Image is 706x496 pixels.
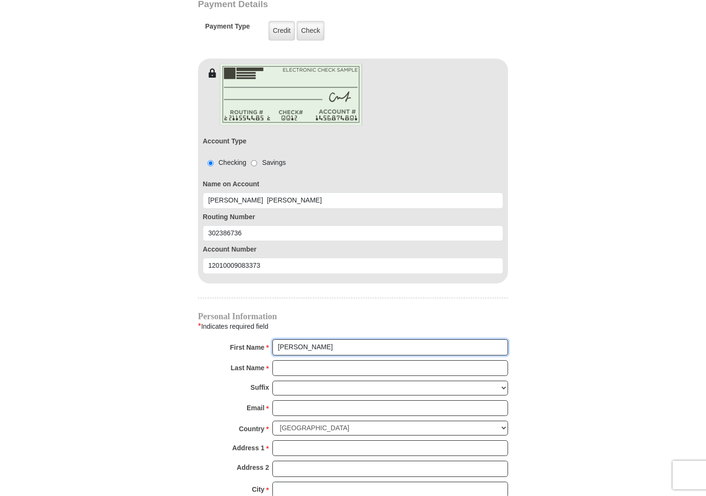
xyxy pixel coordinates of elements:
[239,422,265,435] strong: Country
[247,401,264,415] strong: Email
[237,461,269,474] strong: Address 2
[203,244,503,254] label: Account Number
[198,313,508,320] h4: Personal Information
[219,63,363,126] img: check-en.png
[203,158,286,168] div: Checking Savings
[232,441,265,455] strong: Address 1
[198,320,508,333] div: Indicates required field
[252,483,264,496] strong: City
[203,136,247,146] label: Account Type
[205,22,250,35] h5: Payment Type
[231,361,265,375] strong: Last Name
[203,179,503,189] label: Name on Account
[230,341,264,354] strong: First Name
[203,212,503,222] label: Routing Number
[297,21,324,40] label: Check
[250,381,269,394] strong: Suffix
[269,21,295,40] label: Credit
